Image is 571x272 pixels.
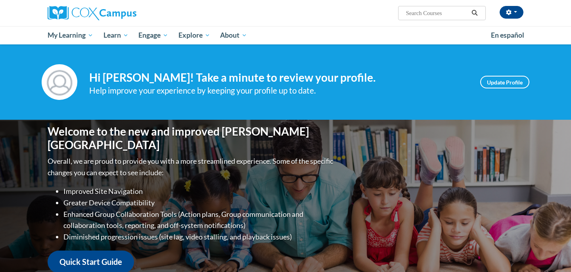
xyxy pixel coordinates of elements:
a: My Learning [42,26,98,44]
a: Cox Campus [48,6,198,20]
a: En español [486,27,529,44]
li: Improved Site Navigation [63,186,335,197]
a: About [215,26,253,44]
div: Main menu [36,26,535,44]
li: Enhanced Group Collaboration Tools (Action plans, Group communication and collaboration tools, re... [63,209,335,232]
input: Search Courses [405,8,469,18]
span: About [220,31,247,40]
button: Search [469,8,481,18]
p: Overall, we are proud to provide you with a more streamlined experience. Some of the specific cha... [48,155,335,178]
img: Profile Image [42,64,77,100]
a: Explore [173,26,215,44]
li: Greater Device Compatibility [63,197,335,209]
span: Explore [178,31,210,40]
li: Diminished progression issues (site lag, video stalling, and playback issues) [63,231,335,243]
h1: Welcome to the new and improved [PERSON_NAME][GEOGRAPHIC_DATA] [48,125,335,151]
span: My Learning [48,31,93,40]
span: En español [491,31,524,39]
a: Learn [98,26,134,44]
span: Learn [103,31,128,40]
a: Engage [133,26,173,44]
img: Cox Campus [48,6,136,20]
iframe: Button to launch messaging window [539,240,565,266]
button: Account Settings [500,6,523,19]
a: Update Profile [480,76,529,88]
span: Engage [138,31,168,40]
div: Help improve your experience by keeping your profile up to date. [89,84,468,97]
h4: Hi [PERSON_NAME]! Take a minute to review your profile. [89,71,468,84]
